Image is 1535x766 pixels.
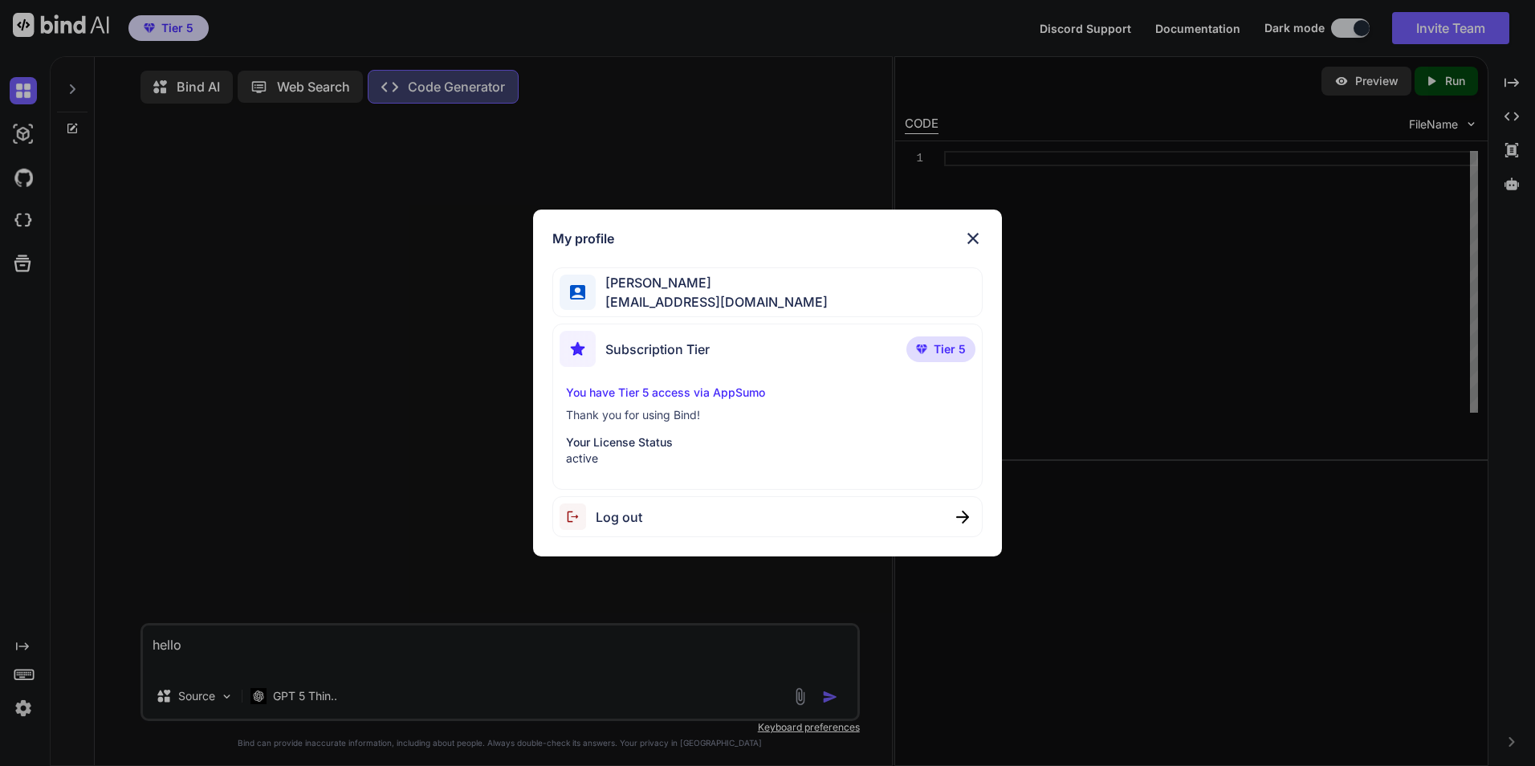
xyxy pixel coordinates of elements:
span: Subscription Tier [605,340,710,359]
img: close [963,229,983,248]
p: Your License Status [566,434,969,450]
p: You have Tier 5 access via AppSumo [566,385,969,401]
img: subscription [560,331,596,367]
img: premium [916,344,927,354]
p: active [566,450,969,467]
img: profile [570,285,585,300]
span: [EMAIL_ADDRESS][DOMAIN_NAME] [596,292,828,312]
span: Tier 5 [934,341,966,357]
img: close [956,511,969,524]
span: [PERSON_NAME] [596,273,828,292]
img: logout [560,503,596,530]
h1: My profile [552,229,614,248]
p: Thank you for using Bind! [566,407,969,423]
span: Log out [596,507,642,527]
